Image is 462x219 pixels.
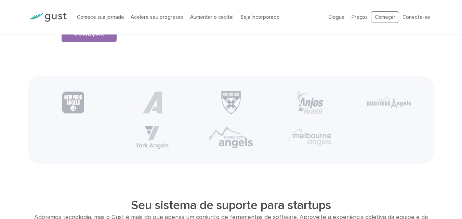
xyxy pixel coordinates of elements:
a: Aumentar o capital [190,14,234,20]
img: Anjos de York [136,126,169,149]
img: Anjos de Melbourne [288,128,332,147]
img: Escola de Negócios de Harvard [219,91,243,114]
a: Blogue [329,14,345,20]
a: Começar [371,11,399,23]
a: Comece sua jornada [77,14,124,20]
a: Preços [352,14,368,20]
img: Anjos de Nova York [62,92,84,113]
img: Anjos Brasil [296,91,324,114]
a: Conecte-se [402,14,430,20]
img: Anjos de Negócios de Paris [367,97,411,108]
font: Começar [375,14,395,20]
img: Parceiro [141,92,163,113]
a: Seja Incorporado [240,14,280,20]
font: Seu sistema de suporte para startups [131,198,331,213]
img: Logotipo da Gust [28,13,67,22]
img: Anjos de Park City [209,126,253,149]
a: Acelere seu progresso [131,14,183,20]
